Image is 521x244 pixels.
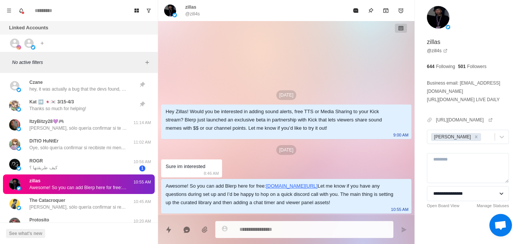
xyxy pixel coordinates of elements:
p: Kat ➡️ 🇯🇵🇰🇷 3/15-4/3 [29,99,74,105]
img: picture [17,107,21,112]
button: Quick replies [161,222,176,237]
p: 10:55 AM [133,179,152,185]
p: Czane [29,79,43,86]
button: Add reminder [393,3,408,18]
p: Business email: [EMAIL_ADDRESS][DOMAIN_NAME] [URL][DOMAIN_NAME] LIVE DAILY [427,79,509,104]
p: 501 [458,63,466,70]
img: picture [17,166,21,171]
p: ROGR [29,158,43,164]
p: Thanks so much for helping! [29,105,86,112]
button: Send message [396,222,411,237]
button: Pin [363,3,378,18]
p: 11:14 AM [133,120,152,126]
a: Manage Statuses [477,203,509,209]
a: [URL][DOMAIN_NAME] [436,117,493,123]
button: Menu [3,5,15,17]
img: picture [172,13,177,17]
button: Board View [131,5,143,17]
div: Sure im interested [166,162,206,171]
img: picture [9,159,20,170]
p: zillas [29,177,40,184]
p: 8:46 AM [204,169,219,177]
button: Add media [197,222,212,237]
button: Mark as read [348,3,363,18]
img: picture [31,45,35,50]
img: picture [9,139,20,150]
img: picture [17,88,21,92]
p: Following [436,63,455,70]
button: Show unread conversations [143,5,155,17]
button: Archive [378,3,393,18]
img: picture [17,206,21,210]
img: picture [9,198,20,209]
a: Open Board View [427,203,459,209]
p: @zill4s [185,11,200,17]
div: Open chat [489,214,512,236]
span: 1 [139,165,145,171]
p: Followers [467,63,486,70]
img: picture [17,45,21,50]
p: ItzyBitzy28💜🎮 [29,118,64,125]
button: See what's new [6,229,45,238]
img: picture [17,186,21,191]
p: 644 [427,63,434,70]
p: zillas [427,38,440,47]
div: Remove Jayson [472,133,480,141]
p: Awesome! So you can add Blerp here for free: [URL][DOMAIN_NAME] Let me know if you have any quest... [29,184,127,191]
p: 11:02 AM [133,139,152,145]
div: Hey Zillas! Would you be interested in adding sound alerts, free TTS or Media Sharing to your Kic... [166,108,395,132]
p: 10:45 AM [133,199,152,205]
p: Linked Accounts [9,24,48,32]
div: Awesome! So you can add Blerp here for free: Let me know if you have any questions during set up ... [166,182,395,207]
img: picture [164,5,176,17]
button: Add filters [143,58,152,67]
p: zillas [185,4,196,11]
img: picture [9,179,20,190]
p: 9:00 AM [393,131,408,139]
p: [DATE] [276,90,297,100]
img: picture [427,6,449,29]
p: [PERSON_NAME], sólo quería confirmar si recibiste mi mensaje 🙈 [29,204,127,211]
img: picture [9,218,20,229]
img: picture [17,127,21,131]
p: The Catacroquer [29,197,65,204]
p: hey, it was actually a bug that the devs found, they had pushed up a short-term fix while they pa... [29,86,127,92]
div: [PERSON_NAME] [432,133,472,141]
p: DiTtO HuNtEr [29,138,58,144]
p: Protosito [29,217,49,223]
p: 10:55 AM [391,205,408,214]
img: picture [9,119,20,130]
img: picture [446,25,450,29]
button: Reply with AI [179,222,194,237]
p: كيف طريقتها ؟ [29,164,58,171]
a: @zill4s [427,47,448,54]
p: Oye, sólo quería confirmar si recibiste mi mensaje 🙈 [29,144,127,151]
p: 10:20 AM [133,218,152,224]
button: Notifications [15,5,27,17]
p: 10:56 AM [133,159,152,165]
p: [DATE] [276,145,297,155]
p: [PERSON_NAME], sólo quería confirmar si te llegó mi mensaje 🙈 [29,125,127,132]
button: Add account [38,39,47,48]
a: [DOMAIN_NAME][URL] [266,183,317,189]
img: picture [17,146,21,151]
img: picture [9,100,20,111]
p: No active filters [12,59,143,66]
